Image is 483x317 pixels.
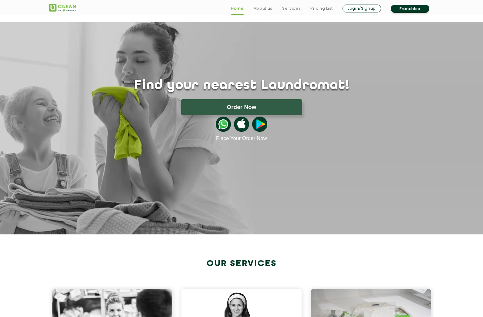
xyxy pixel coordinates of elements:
h1: Find your nearest Laundromat! [44,78,439,93]
img: playstoreicon.png [252,117,267,132]
img: UClean Laundry and Dry Cleaning [49,4,76,12]
a: Home [231,5,244,12]
img: whatsappicon.png [216,117,231,132]
button: Order Now [181,99,302,115]
a: Place Your Order Now [216,135,267,141]
img: apple-icon.png [234,117,249,132]
h2: Our Services [49,259,434,269]
a: Login/Signup [343,5,381,12]
a: Pricing List [310,5,333,12]
a: About us [254,5,272,12]
a: Services [282,5,301,12]
a: Franchise [391,5,429,13]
